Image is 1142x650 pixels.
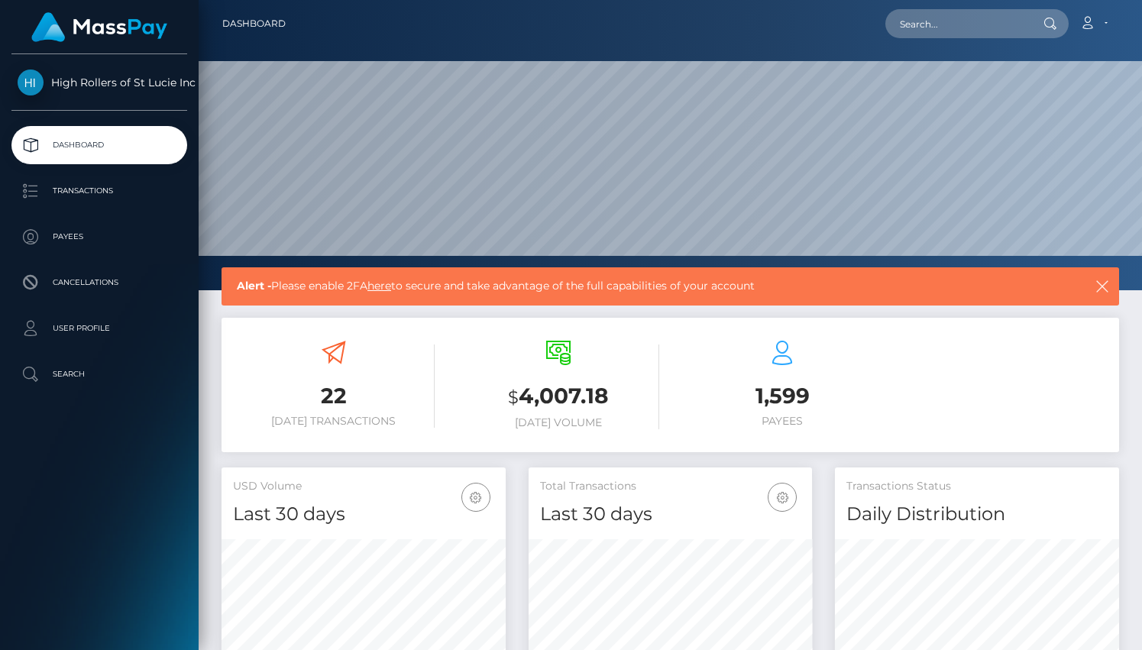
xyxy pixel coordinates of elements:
small: $ [508,386,519,408]
a: here [367,279,391,293]
a: Payees [11,218,187,256]
h6: [DATE] Transactions [233,415,435,428]
h5: USD Volume [233,479,494,494]
h3: 1,599 [682,381,884,411]
span: Please enable 2FA to secure and take advantage of the full capabilities of your account [237,278,1008,294]
h5: Total Transactions [540,479,801,494]
h6: Payees [682,415,884,428]
span: High Rollers of St Lucie Inc [11,76,187,89]
p: User Profile [18,317,181,340]
h5: Transactions Status [846,479,1108,494]
p: Dashboard [18,134,181,157]
h4: Last 30 days [540,501,801,528]
img: High Rollers of St Lucie Inc [18,70,44,95]
a: Transactions [11,172,187,210]
b: Alert - [237,279,271,293]
a: User Profile [11,309,187,348]
h6: [DATE] Volume [458,416,659,429]
p: Cancellations [18,271,181,294]
p: Transactions [18,179,181,202]
p: Payees [18,225,181,248]
a: Dashboard [222,8,286,40]
h3: 22 [233,381,435,411]
h4: Daily Distribution [846,501,1108,528]
a: Dashboard [11,126,187,164]
input: Search... [885,9,1029,38]
p: Search [18,363,181,386]
img: MassPay Logo [31,12,167,42]
a: Search [11,355,187,393]
a: Cancellations [11,264,187,302]
h4: Last 30 days [233,501,494,528]
h3: 4,007.18 [458,381,659,412]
